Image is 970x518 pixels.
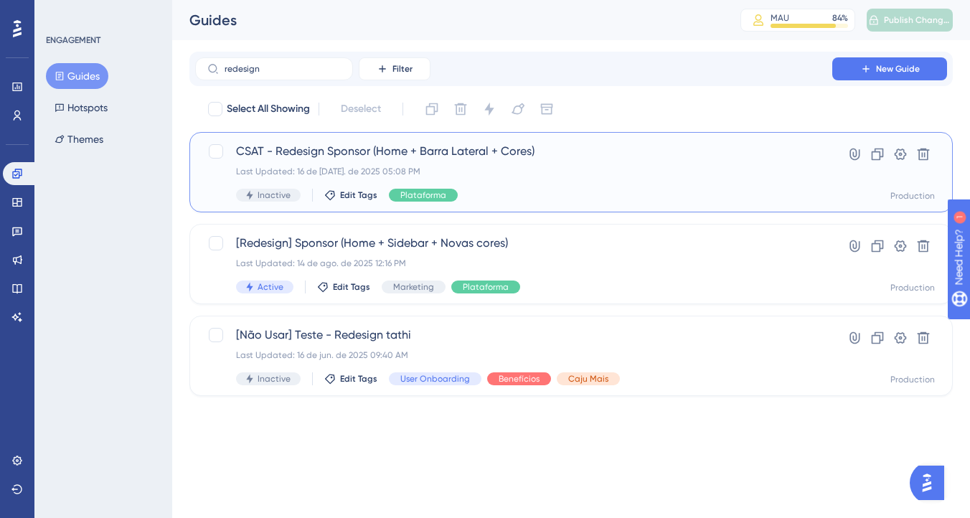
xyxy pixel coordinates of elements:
span: Caju Mais [568,373,608,385]
span: Publish Changes [884,14,951,26]
span: Inactive [258,189,291,201]
div: 84 % [832,12,848,24]
span: New Guide [876,63,920,75]
div: Last Updated: 14 de ago. de 2025 12:16 PM [236,258,791,269]
span: Benefícios [499,373,540,385]
span: Need Help? [34,4,90,21]
span: Edit Tags [340,189,377,201]
iframe: UserGuiding AI Assistant Launcher [910,461,953,504]
span: Active [258,281,283,293]
div: ENGAGEMENT [46,34,100,46]
span: [Não Usar] Teste - Redesign tathi [236,326,791,344]
input: Search [225,64,341,74]
span: Select All Showing [227,100,310,118]
button: Themes [46,126,112,152]
button: Guides [46,63,108,89]
span: Inactive [258,373,291,385]
span: Deselect [341,100,381,118]
button: Edit Tags [324,189,377,201]
span: Edit Tags [340,373,377,385]
span: User Onboarding [400,373,470,385]
span: Filter [392,63,413,75]
button: Hotspots [46,95,116,121]
span: CSAT - Redesign Sponsor (Home + Barra Lateral + Cores) [236,143,791,160]
div: Production [890,190,935,202]
button: Filter [359,57,430,80]
span: Marketing [393,281,434,293]
div: MAU [771,12,789,24]
button: Edit Tags [324,373,377,385]
span: [Redesign] Sponsor (Home + Sidebar + Novas cores) [236,235,791,252]
button: New Guide [832,57,947,80]
div: Last Updated: 16 de jun. de 2025 09:40 AM [236,349,791,361]
button: Deselect [328,96,394,122]
button: Edit Tags [317,281,370,293]
button: Publish Changes [867,9,953,32]
div: Production [890,282,935,293]
div: Production [890,374,935,385]
span: Edit Tags [333,281,370,293]
div: Last Updated: 16 de [DATE]. de 2025 05:08 PM [236,166,791,177]
div: 1 [100,7,104,19]
span: Plataforma [463,281,509,293]
div: Guides [189,10,705,30]
span: Plataforma [400,189,446,201]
